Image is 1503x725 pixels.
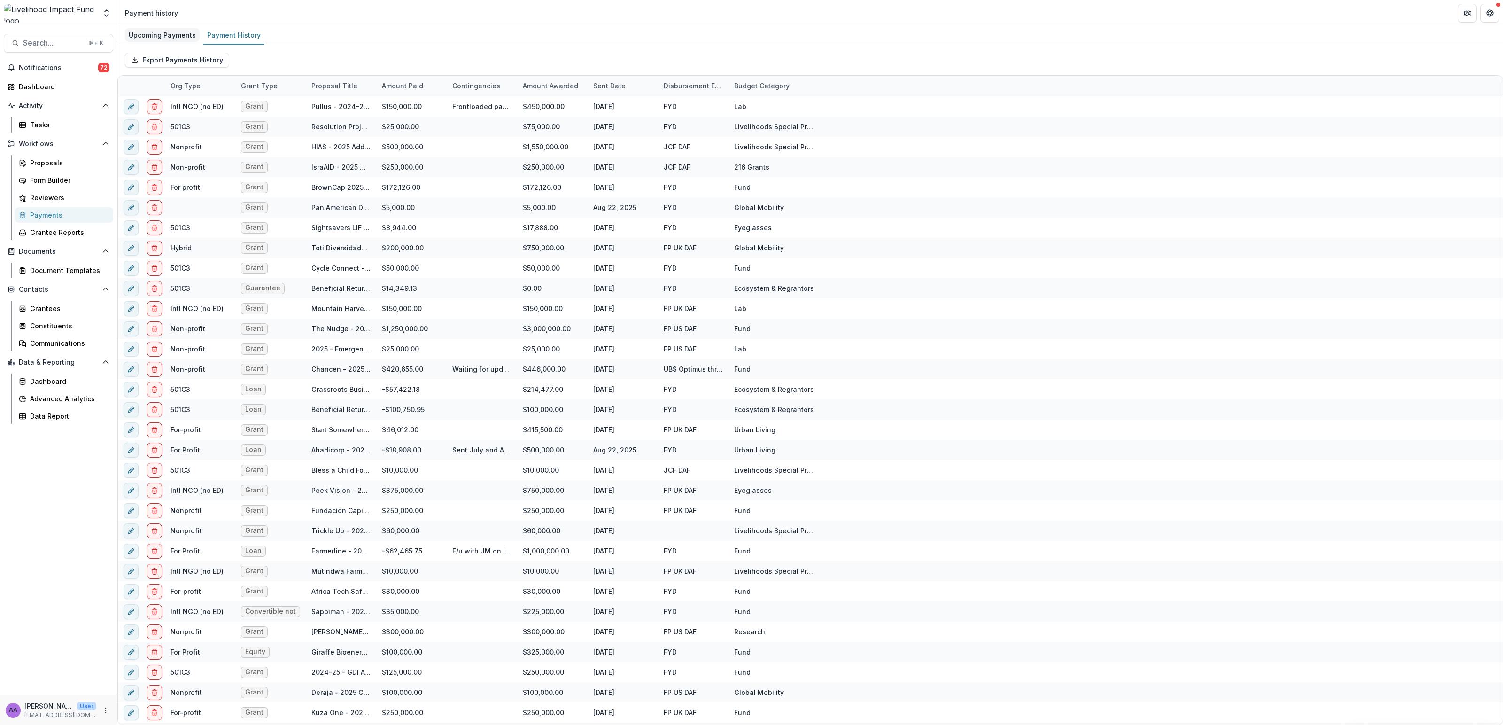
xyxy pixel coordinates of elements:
[523,223,558,233] div: $17,888.00
[588,339,658,359] div: [DATE]
[376,662,447,682] div: $125,000.00
[447,76,517,96] div: Contingencies
[4,244,113,259] button: Open Documents
[306,81,363,91] div: Proposal Title
[664,283,677,293] div: FYD
[523,324,571,334] div: $3,000,000.00
[588,662,658,682] div: [DATE]
[664,263,677,273] div: FYD
[664,122,677,132] div: FYD
[306,76,376,96] div: Proposal Title
[124,241,139,256] button: edit
[588,521,658,541] div: [DATE]
[147,604,162,619] button: delete
[4,98,113,113] button: Open Activity
[588,76,658,96] div: Sent Date
[588,177,658,197] div: [DATE]
[376,319,447,339] div: $1,250,000.00
[15,263,113,278] a: Document Templates
[170,162,205,172] div: Non-profit
[30,394,106,404] div: Advanced Analytics
[15,172,113,188] a: Form Builder
[523,364,566,374] div: $446,000.00
[452,364,511,374] div: Waiting for updated payment form from UBS
[523,344,560,354] div: $25,000.00
[170,142,202,152] div: Nonprofit
[124,180,139,195] button: edit
[588,258,658,278] div: [DATE]
[203,26,264,45] a: Payment History
[664,384,677,394] div: FYD
[734,203,784,212] div: Global Mobility
[147,99,162,114] button: delete
[4,60,113,75] button: Notifications72
[376,238,447,258] div: $200,000.00
[15,207,113,223] a: Payments
[19,286,98,294] span: Contacts
[376,117,447,137] div: $25,000.00
[588,197,658,218] div: Aug 22, 2025
[170,122,190,132] div: 501C3
[245,365,263,373] span: Grant
[1458,4,1477,23] button: Partners
[147,463,162,478] button: delete
[124,281,139,296] button: edit
[19,64,98,72] span: Notifications
[30,265,106,275] div: Document Templates
[523,203,556,212] div: $5,000.00
[664,101,677,111] div: FYD
[170,344,205,354] div: Non-profit
[170,364,205,374] div: Non-profit
[147,281,162,296] button: delete
[376,622,447,642] div: $300,000.00
[376,218,447,238] div: $8,944.00
[15,117,113,133] a: Tasks
[124,624,139,639] button: edit
[523,162,564,172] div: $250,000.00
[19,140,98,148] span: Workflows
[124,645,139,660] button: edit
[311,283,371,293] div: Beneficial Returns - 2025 Loan Loss Guarantee
[30,227,106,237] div: Grantee Reports
[4,136,113,151] button: Open Workflows
[376,420,447,440] div: $46,012.00
[728,76,822,96] div: Budget Category
[588,117,658,137] div: [DATE]
[523,182,561,192] div: $172,126.00
[124,584,139,599] button: edit
[588,480,658,500] div: [DATE]
[15,391,113,406] a: Advanced Analytics
[170,384,190,394] div: 501C3
[734,364,751,374] div: Fund
[658,76,728,96] div: Disbursement Entity
[311,324,371,334] div: The Nudge - 2024-26 Grant
[311,384,371,394] div: Grassroots Business Fund - 2025 Vivo Loan
[235,76,306,96] div: Grant Type
[245,183,263,191] span: Grant
[588,420,658,440] div: [DATE]
[245,203,263,211] span: Grant
[588,541,658,561] div: [DATE]
[124,604,139,619] button: edit
[311,243,371,253] div: Toti Diversidade - 2025 - New Lead
[165,81,206,91] div: Org type
[376,682,447,702] div: $100,000.00
[30,210,106,220] div: Payments
[15,374,113,389] a: Dashboard
[124,402,139,417] button: edit
[311,122,371,132] div: Resolution Project-2024 Grant
[588,81,631,91] div: Sent Date
[311,162,371,172] div: IsraAID - 2025 Gaza Emergency Nutrition initiative
[125,8,178,18] div: Payment history
[124,160,139,175] button: edit
[124,483,139,498] button: edit
[588,682,658,702] div: [DATE]
[311,364,371,374] div: Chancen - 2025 USAID Funding Gap
[124,665,139,680] button: edit
[245,345,263,353] span: Grant
[124,119,139,134] button: edit
[30,338,106,348] div: Communications
[376,702,447,723] div: $250,000.00
[147,544,162,559] button: delete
